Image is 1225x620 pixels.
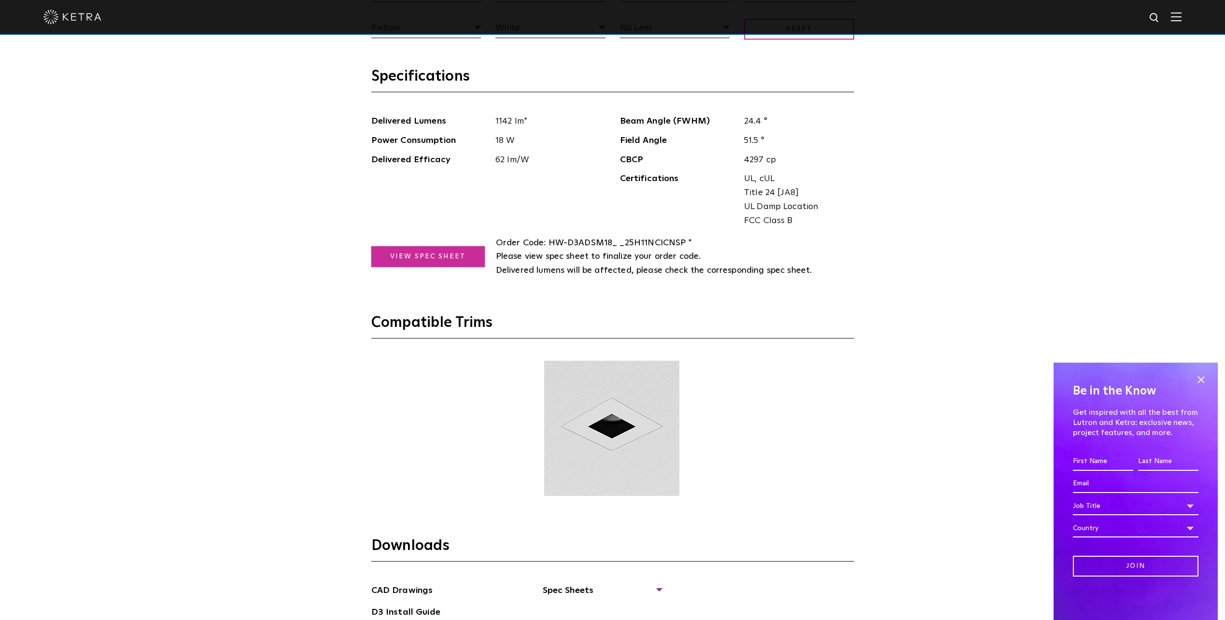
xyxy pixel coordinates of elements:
div: Job Title [1073,497,1198,515]
span: CBCP [620,153,737,167]
span: Delivered Lumens [371,114,489,128]
span: 24.4 ° [737,114,854,128]
span: 1142 lm* [488,114,605,128]
span: Power Consumption [371,134,489,148]
span: 51.5 ° [737,134,854,148]
span: Title 24 [JA8] [744,186,847,200]
input: Last Name [1138,452,1198,471]
img: ketra-logo-2019-white [43,10,101,24]
h3: Downloads [371,536,854,562]
input: First Name [1073,452,1133,471]
span: Spec Sheets [543,584,661,605]
span: Delivered Efficacy [371,153,489,167]
input: Join [1073,556,1198,577]
span: Beam Angle (FWHM) [620,114,737,128]
span: FCC Class B [744,214,847,228]
h4: Be in the Know [1073,382,1198,400]
a: CAD Drawings [371,584,433,599]
h3: Specifications [371,67,854,92]
span: 4297 cp [737,153,854,167]
span: UL Damp Location [744,200,847,214]
span: Certifications [620,172,737,227]
span: 62 lm/W [488,153,605,167]
p: Get inspired with all the best from Lutron and Ketra: exclusive news, project features, and more. [1073,408,1198,437]
img: search icon [1149,12,1161,24]
span: 18 W [488,134,605,148]
div: Country [1073,519,1198,537]
img: TRM185.jpg [543,361,681,496]
span: UL, cUL [744,172,847,186]
img: Hamburger%20Nav.svg [1171,12,1182,21]
input: Email [1073,475,1198,493]
h3: Compatible Trims [371,313,854,338]
a: View Spec Sheet [371,246,485,267]
span: Delivered lumens will be affected, please check the corresponding spec sheet. [496,266,812,275]
span: Field Angle [620,134,737,148]
span: HW-D3ADSM18_ _25H11NCICNSP * Please view spec sheet to finalize your order code. [496,239,701,261]
span: Order Code: [496,239,546,247]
